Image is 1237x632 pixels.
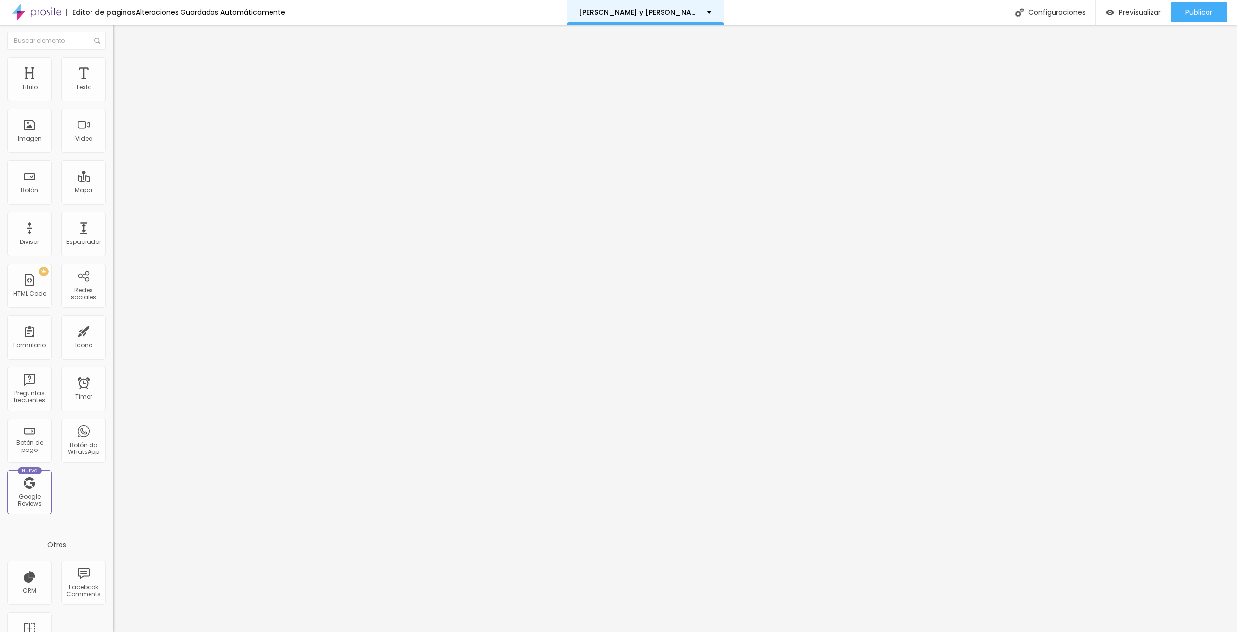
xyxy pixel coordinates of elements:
[94,38,100,44] img: Icone
[66,239,101,245] div: Espaciador
[113,25,1237,632] iframe: Editor
[10,439,49,453] div: Botón de pago
[13,342,46,349] div: Formulario
[1119,8,1161,16] span: Previsualizar
[64,287,103,301] div: Redes sociales
[76,84,91,90] div: Texto
[21,187,38,194] div: Botón
[75,342,92,349] div: Icono
[18,467,42,474] div: Nuevo
[1096,2,1171,22] button: Previsualizar
[13,290,46,297] div: HTML Code
[10,493,49,508] div: Google Reviews
[23,587,36,594] div: CRM
[1106,8,1114,17] img: view-1.svg
[1171,2,1227,22] button: Publicar
[1185,8,1212,16] span: Publicar
[66,9,136,16] div: Editor de paginas
[64,442,103,456] div: Botón do WhatsApp
[136,9,285,16] div: Alteraciones Guardadas Automáticamente
[75,135,92,142] div: Video
[7,32,106,50] input: Buscar elemento
[1015,8,1024,17] img: Icone
[20,239,39,245] div: Divisor
[18,135,42,142] div: Imagen
[22,84,38,90] div: Titulo
[75,187,92,194] div: Mapa
[10,390,49,404] div: Preguntas frecuentes
[75,393,92,400] div: Timer
[64,584,103,598] div: Facebook Comments
[579,9,699,16] p: [PERSON_NAME] y [PERSON_NAME]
